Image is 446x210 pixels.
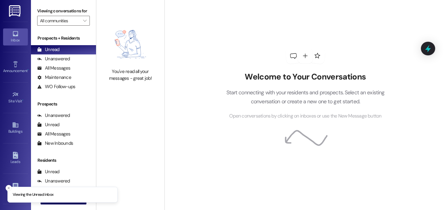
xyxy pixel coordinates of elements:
p: Start connecting with your residents and prospects. Select an existing conversation or create a n... [217,88,394,106]
button: Close toast [6,185,12,191]
div: New Inbounds [37,140,73,147]
div: Prospects [31,101,96,107]
span: • [22,98,23,102]
div: Unread [37,169,59,175]
div: All Messages [37,65,70,71]
a: Inbox [3,28,28,45]
a: Site Visit • [3,89,28,106]
div: You've read all your messages - great job! [103,68,158,82]
div: Unanswered [37,178,70,184]
img: ResiDesk Logo [9,5,22,17]
label: Viewing conversations for [37,6,90,16]
div: Prospects + Residents [31,35,96,41]
a: Leads [3,150,28,167]
a: Buildings [3,120,28,136]
div: Unread [37,122,59,128]
div: All Messages [37,131,70,137]
h2: Welcome to Your Conversations [217,72,394,82]
input: All communities [40,16,80,26]
div: Unanswered [37,56,70,62]
div: Maintenance [37,74,71,81]
div: Unread [37,46,59,53]
p: Viewing the Unread inbox [13,192,53,198]
div: Residents [31,157,96,164]
a: Templates • [3,181,28,197]
span: Open conversations by clicking on inboxes or use the New Message button [229,112,381,120]
img: empty-state [103,23,158,65]
div: Unanswered [37,112,70,119]
i:  [83,18,86,23]
div: WO Follow-ups [37,84,75,90]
